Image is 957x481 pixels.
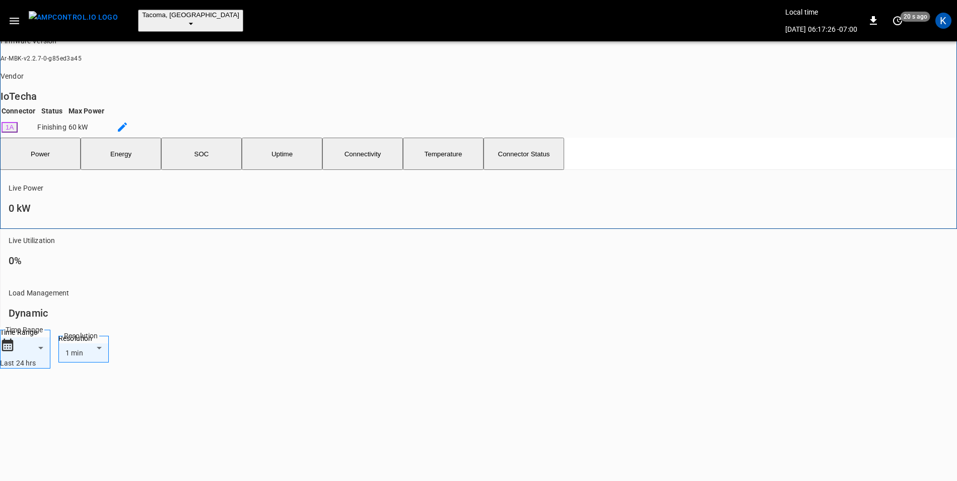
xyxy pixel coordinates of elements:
button: Connectivity [322,138,403,170]
button: Temperature [403,138,484,170]
h6: 0 kW [9,200,925,216]
p: Load Management [9,288,925,298]
button: Energy [81,138,161,170]
h6: IoTecha [1,88,957,104]
span: Ar-MBK-v2.2.7-0-g85ed3a45 [1,55,82,62]
p: Live Utilization [9,235,925,246]
label: Resolution [58,333,109,343]
p: [DATE] 06:17:26 -07:00 [785,24,857,34]
button: set refresh interval [890,13,906,29]
h6: Dynamic [9,305,925,321]
p: Local time [785,7,857,17]
span: Tacoma, [GEOGRAPHIC_DATA] [142,11,239,19]
p: Live Power [9,183,925,193]
td: 60 kW [68,117,105,137]
p: Vendor [1,71,957,81]
th: Connector [1,105,36,116]
h6: 0% [9,253,925,269]
div: 1 min [58,343,132,363]
span: 20 s ago [901,12,930,22]
th: Max Power [68,105,105,116]
td: Finishing [37,117,66,137]
div: profile-icon [935,13,951,29]
img: ampcontrol.io logo [29,11,118,24]
button: Uptime [242,138,322,170]
button: 1A [2,122,18,133]
button: menu [25,8,122,33]
button: Connector Status [484,138,564,170]
button: SOC [161,138,242,170]
th: Status [37,105,66,116]
button: Tacoma, [GEOGRAPHIC_DATA] [138,10,243,32]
